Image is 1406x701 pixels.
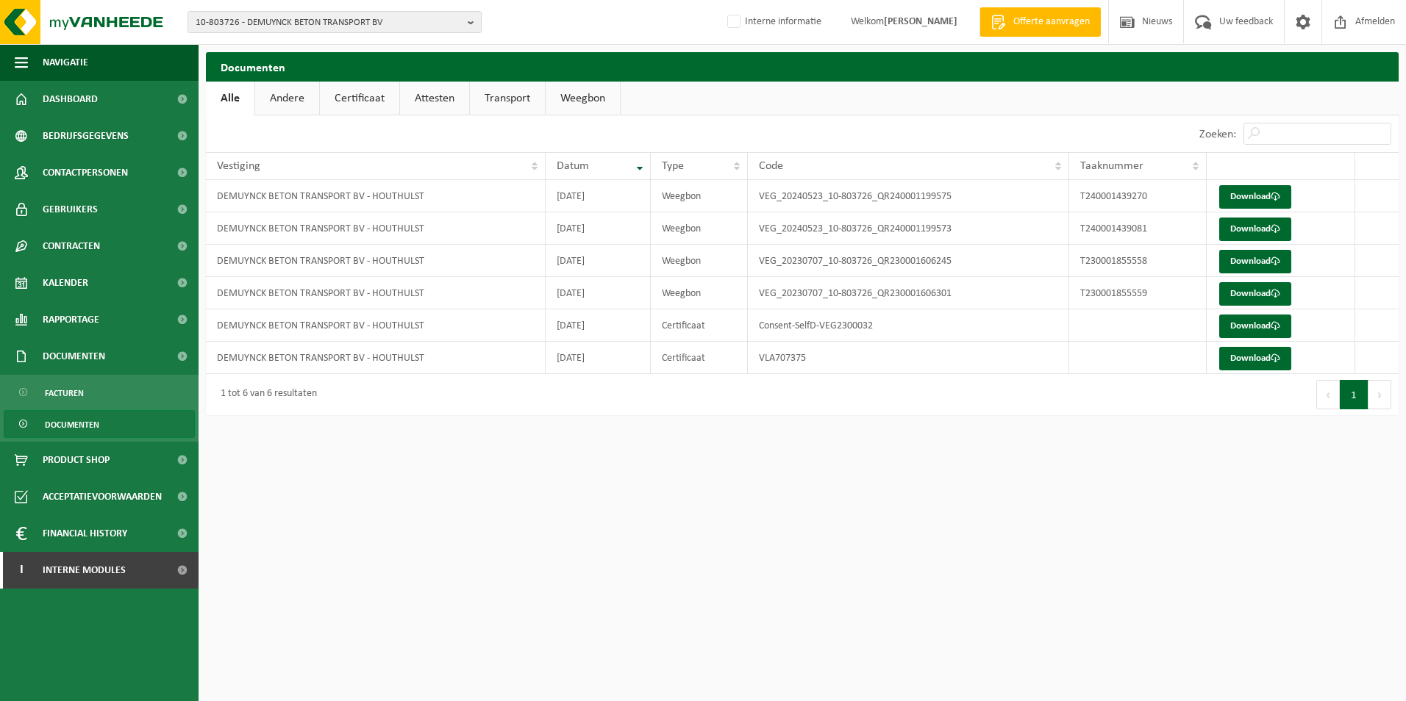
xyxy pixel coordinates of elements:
td: Weegbon [651,277,748,309]
a: Certificaat [320,82,399,115]
td: [DATE] [546,212,651,245]
span: Interne modules [43,552,126,589]
span: Bedrijfsgegevens [43,118,129,154]
a: Download [1219,282,1291,306]
a: Documenten [4,410,195,438]
td: VLA707375 [748,342,1069,374]
td: [DATE] [546,245,651,277]
td: Weegbon [651,180,748,212]
a: Transport [470,82,545,115]
span: Kalender [43,265,88,301]
button: 10-803726 - DEMUYNCK BETON TRANSPORT BV [188,11,482,33]
td: Certificaat [651,309,748,342]
td: [DATE] [546,277,651,309]
a: Attesten [400,82,469,115]
a: Download [1219,185,1291,209]
td: T230001855559 [1069,277,1207,309]
label: Interne informatie [724,11,821,33]
div: 1 tot 6 van 6 resultaten [213,381,317,408]
td: T240001439270 [1069,180,1207,212]
span: Documenten [45,411,99,439]
span: Contracten [43,228,100,265]
span: 10-803726 - DEMUYNCK BETON TRANSPORT BV [196,12,462,34]
td: T230001855558 [1069,245,1207,277]
span: Navigatie [43,44,88,81]
strong: [PERSON_NAME] [884,16,957,27]
td: DEMUYNCK BETON TRANSPORT BV - HOUTHULST [206,212,546,245]
button: 1 [1340,380,1368,409]
td: VEG_20230707_10-803726_QR230001606245 [748,245,1069,277]
a: Andere [255,82,319,115]
span: Rapportage [43,301,99,338]
td: T240001439081 [1069,212,1207,245]
span: Gebruikers [43,191,98,228]
span: Contactpersonen [43,154,128,191]
span: Vestiging [217,160,260,172]
a: Facturen [4,378,195,406]
td: VEG_20240523_10-803726_QR240001199573 [748,212,1069,245]
span: Documenten [43,338,105,375]
span: Facturen [45,379,84,407]
td: Weegbon [651,245,748,277]
a: Download [1219,218,1291,241]
button: Previous [1316,380,1340,409]
label: Zoeken: [1199,129,1236,140]
a: Download [1219,314,1291,338]
a: Alle [206,82,254,115]
span: Acceptatievoorwaarden [43,478,162,515]
span: Dashboard [43,81,98,118]
h2: Documenten [206,52,1399,81]
span: Offerte aanvragen [1010,15,1093,29]
a: Download [1219,250,1291,273]
td: Consent-SelfD-VEG2300032 [748,309,1069,342]
td: Certificaat [651,342,748,374]
span: Taaknummer [1080,160,1143,172]
td: [DATE] [546,180,651,212]
span: Datum [557,160,589,172]
span: I [15,552,28,589]
span: Type [662,160,684,172]
span: Code [759,160,783,172]
td: DEMUYNCK BETON TRANSPORT BV - HOUTHULST [206,277,546,309]
td: DEMUYNCK BETON TRANSPORT BV - HOUTHULST [206,309,546,342]
td: [DATE] [546,342,651,374]
span: Financial History [43,515,127,552]
td: [DATE] [546,309,651,342]
span: Product Shop [43,442,110,478]
td: DEMUYNCK BETON TRANSPORT BV - HOUTHULST [206,342,546,374]
a: Offerte aanvragen [979,7,1101,37]
a: Weegbon [546,82,620,115]
td: VEG_20240523_10-803726_QR240001199575 [748,180,1069,212]
a: Download [1219,347,1291,370]
button: Next [1368,380,1391,409]
td: DEMUYNCK BETON TRANSPORT BV - HOUTHULST [206,180,546,212]
td: Weegbon [651,212,748,245]
td: VEG_20230707_10-803726_QR230001606301 [748,277,1069,309]
td: DEMUYNCK BETON TRANSPORT BV - HOUTHULST [206,245,546,277]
